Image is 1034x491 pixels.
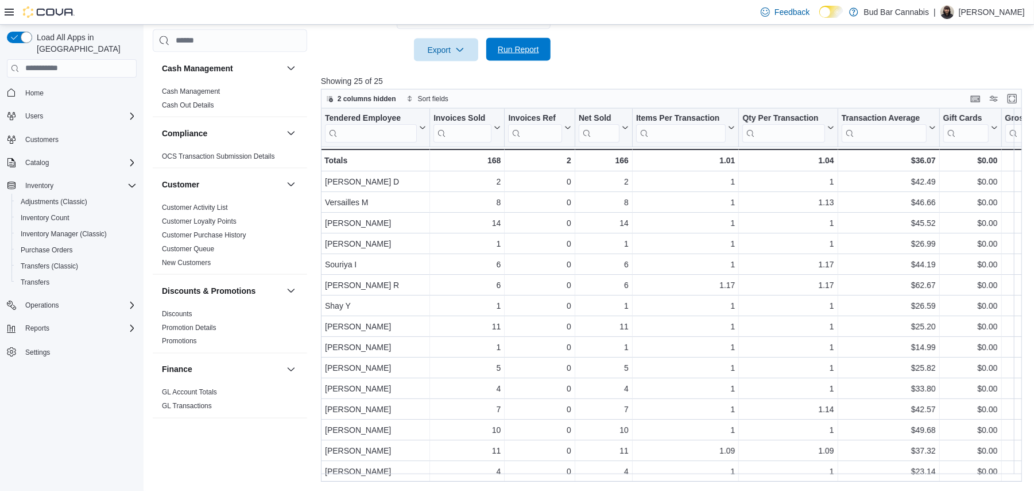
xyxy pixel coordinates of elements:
[943,382,998,396] div: $0.00
[636,154,735,167] div: 1.01
[16,259,137,273] span: Transfers (Classic)
[16,243,137,257] span: Purchase Orders
[2,297,141,313] button: Operations
[325,423,426,437] div: [PERSON_NAME]
[16,227,137,241] span: Inventory Manager (Classic)
[636,113,735,142] button: Items Per Transaction
[162,100,214,109] span: Cash Out Details
[325,402,426,416] div: [PERSON_NAME]
[508,465,571,478] div: 0
[162,231,246,239] a: Customer Purchase History
[325,237,426,251] div: [PERSON_NAME]
[742,382,834,396] div: 1
[162,152,275,160] a: OCS Transaction Submission Details
[819,6,843,18] input: Dark Mode
[508,258,571,271] div: 0
[162,244,214,252] a: Customer Queue
[21,109,137,123] span: Users
[21,156,53,170] button: Catalog
[21,213,69,223] span: Inventory Count
[325,465,426,478] div: [PERSON_NAME]
[21,109,48,123] button: Users
[636,402,735,416] div: 1
[153,149,307,167] div: Compliance
[636,195,735,209] div: 1
[23,6,75,18] img: Cova
[21,179,137,193] span: Inventory
[21,229,107,239] span: Inventory Manager (Classic)
[433,299,501,313] div: 1
[943,258,998,271] div: $0.00
[742,113,834,142] button: Qty Per Transaction
[162,309,192,318] span: Discounts
[579,382,629,396] div: 4
[16,227,111,241] a: Inventory Manager (Classic)
[325,320,426,333] div: [PERSON_NAME]
[322,92,401,106] button: 2 columns hidden
[21,156,137,170] span: Catalog
[16,275,137,289] span: Transfers
[16,211,74,225] a: Inventory Count
[25,112,43,121] span: Users
[943,465,998,478] div: $0.00
[21,321,137,335] span: Reports
[841,237,935,251] div: $26.99
[433,258,501,271] div: 6
[16,259,83,273] a: Transfers (Classic)
[16,195,92,209] a: Adjustments (Classic)
[433,423,501,437] div: 10
[508,423,571,437] div: 0
[25,348,50,357] span: Settings
[162,127,207,139] h3: Compliance
[21,133,63,147] a: Customers
[943,320,998,333] div: $0.00
[284,61,298,75] button: Cash Management
[636,465,735,478] div: 1
[153,200,307,274] div: Customer
[636,113,726,124] div: Items Per Transaction
[21,262,78,271] span: Transfers (Classic)
[579,423,629,437] div: 10
[433,382,501,396] div: 4
[943,113,989,142] div: Gift Card Sales
[579,258,629,271] div: 6
[2,343,141,360] button: Settings
[508,361,571,375] div: 0
[433,465,501,478] div: 4
[21,278,49,287] span: Transfers
[284,362,298,376] button: Finance
[7,80,137,390] nav: Complex example
[579,154,629,167] div: 166
[943,278,998,292] div: $0.00
[433,195,501,209] div: 8
[325,361,426,375] div: [PERSON_NAME]
[579,444,629,458] div: 11
[25,158,49,167] span: Catalog
[742,299,834,313] div: 1
[2,178,141,194] button: Inventory
[433,175,501,189] div: 2
[742,465,834,478] div: 1
[1005,92,1019,106] button: Enter fullscreen
[162,244,214,253] span: Customer Queue
[579,175,629,189] div: 2
[943,402,998,416] div: $0.00
[943,423,998,437] div: $0.00
[579,299,629,313] div: 1
[841,113,926,124] div: Transaction Average
[162,323,216,331] a: Promotion Details
[579,278,629,292] div: 6
[508,154,571,167] div: 2
[841,423,935,437] div: $49.68
[11,210,141,226] button: Inventory Count
[325,382,426,396] div: [PERSON_NAME]
[21,344,137,359] span: Settings
[162,178,282,190] button: Customer
[943,361,998,375] div: $0.00
[508,113,571,142] button: Invoices Ref
[324,154,426,167] div: Totals
[636,113,726,142] div: Items Per Transaction
[433,361,501,375] div: 5
[508,299,571,313] div: 0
